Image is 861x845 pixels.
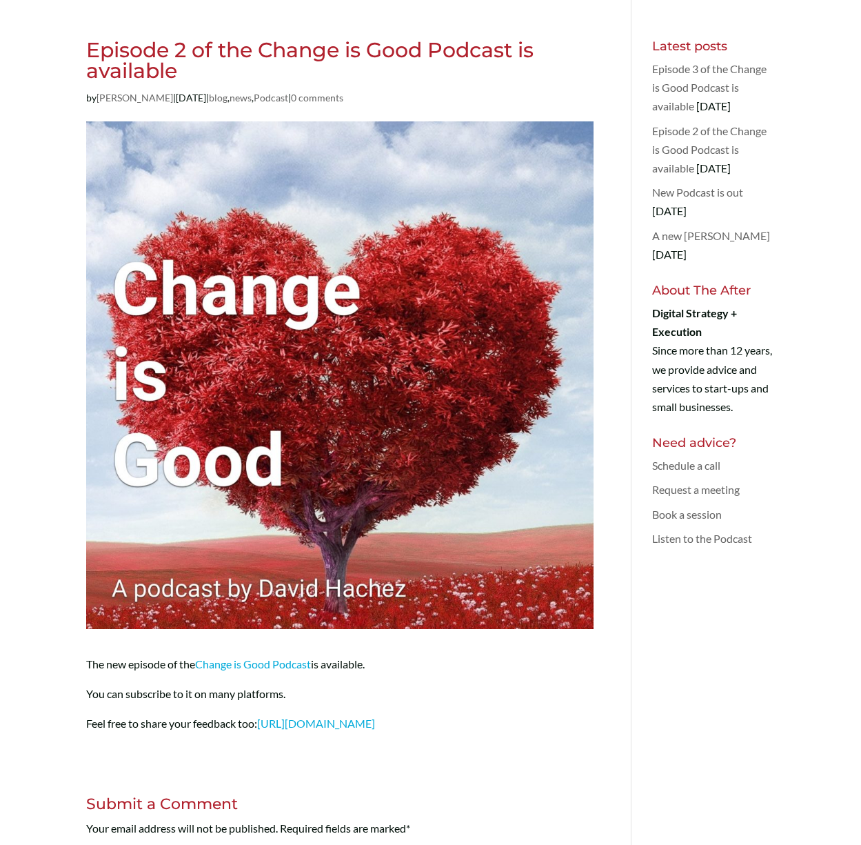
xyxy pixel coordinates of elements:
[652,508,722,521] a: Book a session
[696,161,731,175] span: [DATE]
[652,532,752,545] a: Listen to the Podcast
[86,714,594,733] p: Feel free to share your feedback too:
[86,684,594,714] p: You can subscribe to it on many platforms.
[652,437,776,456] h4: Need advice?
[696,99,731,112] span: [DATE]
[652,124,767,175] a: Episode 2 of the Change is Good Podcast is available
[652,483,740,496] a: Request a meeting
[86,88,594,117] p: by | | , , |
[280,822,410,835] span: Required fields are marked
[652,284,776,304] h4: About The After
[86,795,238,813] span: Submit a Comment
[652,248,687,261] span: [DATE]
[652,186,743,199] a: New Podcast is out
[652,304,776,416] p: Since more than 12 years, we provide advice and services to start-ups and small businesses.
[86,655,594,684] p: The new episode of the is available.
[195,657,311,670] a: Change is Good Podcast
[652,204,687,217] span: [DATE]
[652,229,770,242] a: A new [PERSON_NAME]
[257,717,375,730] a: [URL][DOMAIN_NAME]
[652,306,737,338] strong: Digital Strategy + Execution
[86,822,278,835] span: Your email address will not be published.
[652,459,720,472] a: Schedule a call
